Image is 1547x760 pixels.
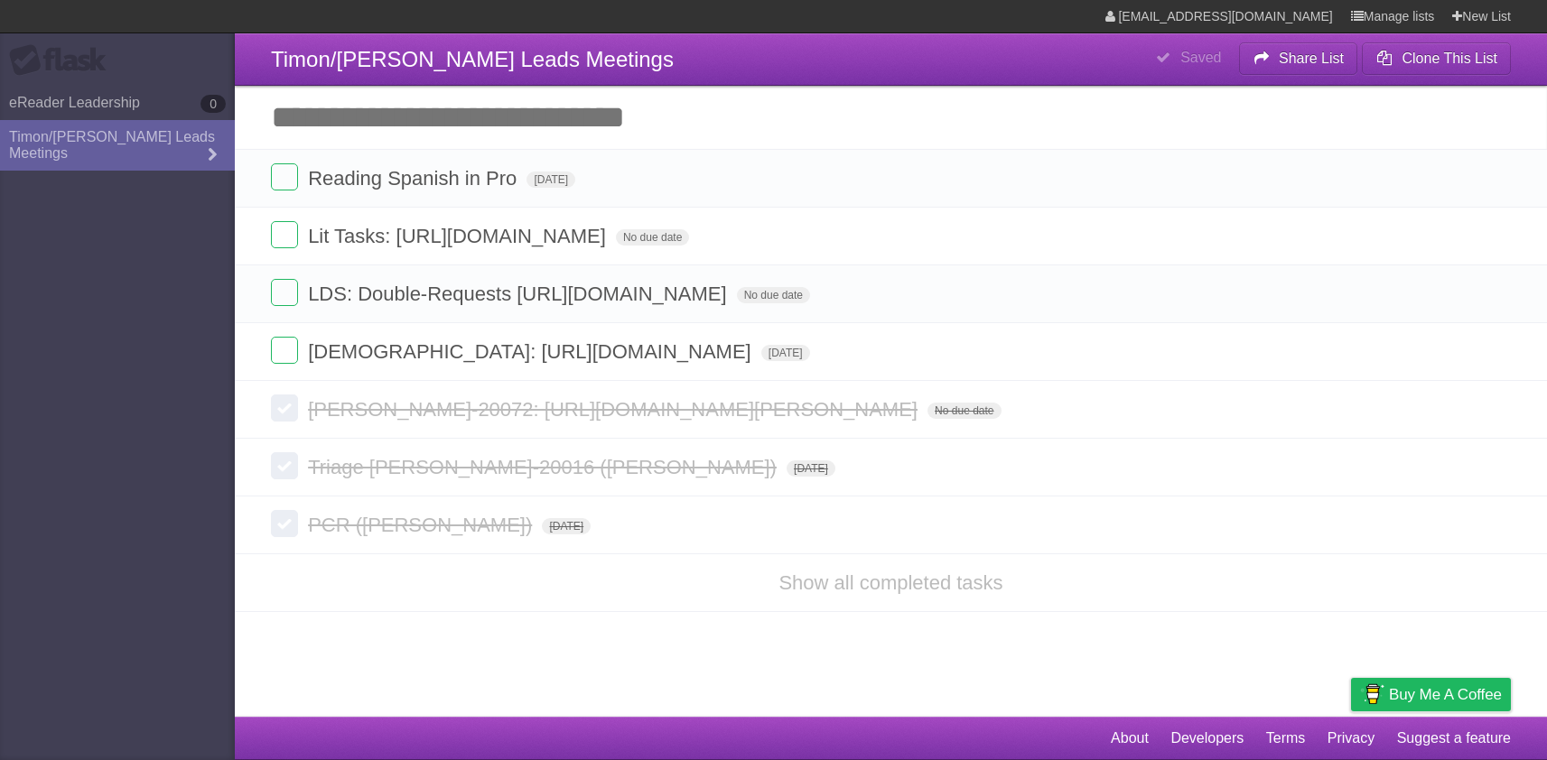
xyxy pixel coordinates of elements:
[1239,42,1358,75] button: Share List
[271,394,298,422] label: Done
[1180,50,1221,65] b: Saved
[1362,42,1511,75] button: Clone This List
[527,171,575,188] span: [DATE]
[1402,51,1497,66] b: Clone This List
[308,456,781,478] span: Triage [PERSON_NAME]-20016 ([PERSON_NAME])
[737,287,810,303] span: No due date
[9,44,117,77] div: Flask
[271,452,298,479] label: Done
[1389,679,1502,710] span: Buy me a coffee
[308,340,756,363] span: [DEMOGRAPHIC_DATA]: [URL][DOMAIN_NAME]
[271,163,298,190] label: Done
[308,225,610,247] span: Lit Tasks: [URL][DOMAIN_NAME]
[787,460,835,477] span: [DATE]
[778,571,1002,594] a: Show all completed tasks
[1266,721,1306,755] a: Terms
[271,279,298,306] label: Done
[761,345,810,361] span: [DATE]
[271,221,298,248] label: Done
[1397,721,1511,755] a: Suggest a feature
[927,403,1001,419] span: No due date
[271,337,298,364] label: Done
[308,398,922,421] span: [PERSON_NAME]-20072: [URL][DOMAIN_NAME][PERSON_NAME]
[271,47,674,71] span: Timon/[PERSON_NAME] Leads Meetings
[271,510,298,537] label: Done
[1111,721,1149,755] a: About
[308,283,731,305] span: LDS: Double-Requests [URL][DOMAIN_NAME]
[542,518,591,534] span: [DATE]
[200,95,226,113] b: 0
[1328,721,1375,755] a: Privacy
[1170,721,1244,755] a: Developers
[308,514,536,536] span: PCR ([PERSON_NAME])
[1279,51,1344,66] b: Share List
[1351,678,1511,711] a: Buy me a coffee
[308,167,521,190] span: Reading Spanish in Pro
[1360,679,1384,709] img: Buy me a coffee
[616,229,689,246] span: No due date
